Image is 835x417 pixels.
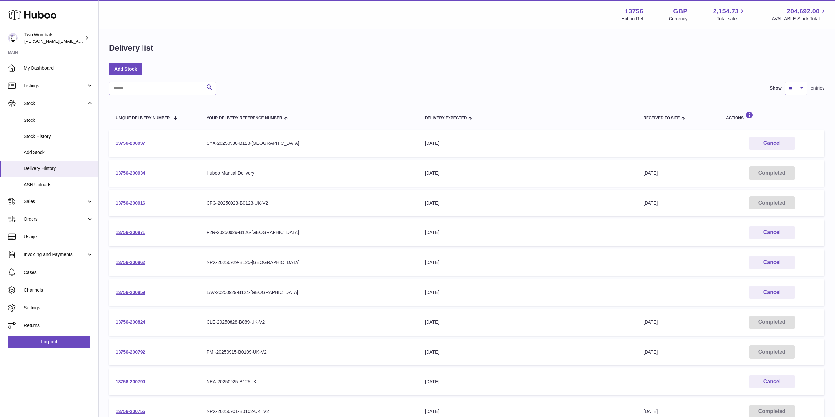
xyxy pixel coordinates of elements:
div: [DATE] [425,349,630,355]
div: Currency [669,16,688,22]
button: Cancel [749,137,795,150]
div: P2R-20250929-B126-[GEOGRAPHIC_DATA] [207,230,412,236]
div: [DATE] [425,408,630,415]
div: NPX-20250901-B0102-UK_V2 [207,408,412,415]
span: Settings [24,305,93,311]
span: [DATE] [643,319,658,325]
span: 204,692.00 [787,7,820,16]
span: Invoicing and Payments [24,252,86,258]
div: Two Wombats [24,32,83,44]
span: Cases [24,269,93,275]
div: [DATE] [425,230,630,236]
span: Orders [24,216,86,222]
h1: Delivery list [109,43,153,53]
a: 2,154.73 Total sales [713,7,746,22]
a: 13756-200916 [116,200,145,206]
span: Total sales [717,16,746,22]
span: Stock History [24,133,93,140]
a: 13756-200790 [116,379,145,384]
a: 204,692.00 AVAILABLE Stock Total [772,7,827,22]
button: Cancel [749,256,795,269]
span: Listings [24,83,86,89]
a: 13756-200792 [116,349,145,355]
button: Cancel [749,286,795,299]
a: 13756-200862 [116,260,145,265]
span: [DATE] [643,200,658,206]
div: CFG-20250923-B0123-UK-V2 [207,200,412,206]
span: Your Delivery Reference Number [207,116,282,120]
a: 13756-200824 [116,319,145,325]
div: Huboo Ref [621,16,643,22]
div: [DATE] [425,140,630,146]
div: NEA-20250925-B125UK [207,379,412,385]
a: Add Stock [109,63,142,75]
span: Delivery History [24,165,93,172]
div: [DATE] [425,289,630,296]
span: [PERSON_NAME][EMAIL_ADDRESS][PERSON_NAME][DOMAIN_NAME] [24,38,167,44]
span: Unique Delivery Number [116,116,170,120]
div: Actions [726,111,818,120]
label: Show [770,85,782,91]
strong: GBP [673,7,687,16]
span: Usage [24,234,93,240]
a: 13756-200871 [116,230,145,235]
div: LAV-20250929-B124-[GEOGRAPHIC_DATA] [207,289,412,296]
button: Cancel [749,375,795,388]
span: Stock [24,100,86,107]
span: [DATE] [643,409,658,414]
span: ASN Uploads [24,182,93,188]
div: [DATE] [425,319,630,325]
span: Stock [24,117,93,123]
div: CLE-20250828-B089-UK-V2 [207,319,412,325]
span: Returns [24,322,93,329]
span: Sales [24,198,86,205]
span: AVAILABLE Stock Total [772,16,827,22]
div: PMI-20250915-B0109-UK-V2 [207,349,412,355]
strong: 13756 [625,7,643,16]
div: SYX-20250930-B128-[GEOGRAPHIC_DATA] [207,140,412,146]
img: philip.carroll@twowombats.com [8,33,18,43]
a: Log out [8,336,90,348]
div: [DATE] [425,200,630,206]
span: Channels [24,287,93,293]
a: 13756-200755 [116,409,145,414]
button: Cancel [749,226,795,239]
span: 2,154.73 [713,7,739,16]
a: 13756-200859 [116,290,145,295]
a: 13756-200937 [116,141,145,146]
div: [DATE] [425,170,630,176]
span: Add Stock [24,149,93,156]
a: 13756-200934 [116,170,145,176]
span: [DATE] [643,349,658,355]
div: [DATE] [425,259,630,266]
span: entries [811,85,824,91]
span: Delivery Expected [425,116,467,120]
div: NPX-20250929-B125-[GEOGRAPHIC_DATA] [207,259,412,266]
div: [DATE] [425,379,630,385]
span: [DATE] [643,170,658,176]
span: Received to Site [643,116,680,120]
span: My Dashboard [24,65,93,71]
div: Huboo Manual Delivery [207,170,412,176]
